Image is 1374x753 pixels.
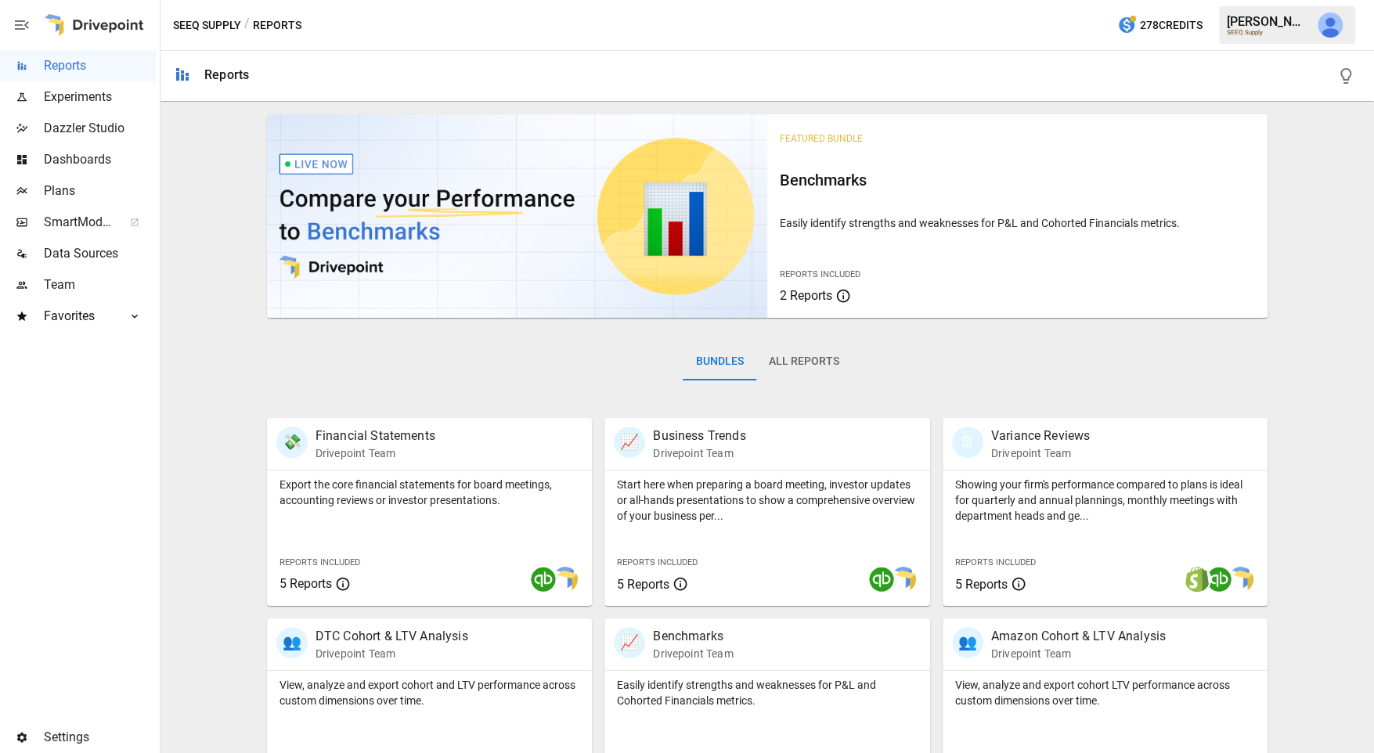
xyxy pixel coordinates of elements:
[952,427,983,458] div: 🗓
[44,88,157,106] span: Experiments
[1318,13,1343,38] img: Derek Yimoyines
[44,182,157,200] span: Plans
[44,728,157,747] span: Settings
[952,627,983,658] div: 👥
[756,343,851,380] button: All Reports
[279,477,579,508] p: Export the core financial statements for board meetings, accounting reviews or investor presentat...
[1308,3,1352,47] button: Derek Yimoyines
[44,213,113,232] span: SmartModel
[617,557,698,567] span: Reports Included
[44,119,157,138] span: Dazzler Studio
[780,133,863,144] span: Featured Bundle
[173,16,241,35] button: SEEQ Supply
[780,215,1255,231] p: Easily identify strengths and weaknesses for P&L and Cohorted Financials metrics.
[279,557,360,567] span: Reports Included
[1111,11,1209,40] button: 278Credits
[44,307,113,326] span: Favorites
[891,567,916,592] img: smart model
[44,244,157,263] span: Data Sources
[991,627,1166,646] p: Amazon Cohort & LTV Analysis
[44,276,157,294] span: Team
[955,477,1255,524] p: Showing your firm's performance compared to plans is ideal for quarterly and annual plannings, mo...
[653,627,733,646] p: Benchmarks
[780,288,832,303] span: 2 Reports
[617,577,669,592] span: 5 Reports
[1227,14,1308,29] div: [PERSON_NAME]
[531,567,556,592] img: quickbooks
[991,646,1166,661] p: Drivepoint Team
[316,445,435,461] p: Drivepoint Team
[44,56,157,75] span: Reports
[267,114,767,318] img: video thumbnail
[112,211,123,230] span: ™
[991,445,1090,461] p: Drivepoint Team
[653,427,745,445] p: Business Trends
[276,627,308,658] div: 👥
[1140,16,1203,35] span: 278 Credits
[1206,567,1232,592] img: quickbooks
[617,677,917,708] p: Easily identify strengths and weaknesses for P&L and Cohorted Financials metrics.
[614,627,645,658] div: 📈
[316,427,435,445] p: Financial Statements
[316,646,468,661] p: Drivepoint Team
[780,269,860,279] span: Reports Included
[44,150,157,169] span: Dashboards
[653,646,733,661] p: Drivepoint Team
[1228,567,1253,592] img: smart model
[991,427,1090,445] p: Variance Reviews
[244,16,250,35] div: /
[955,577,1008,592] span: 5 Reports
[780,168,1255,193] h6: Benchmarks
[955,557,1036,567] span: Reports Included
[279,576,332,591] span: 5 Reports
[653,445,745,461] p: Drivepoint Team
[869,567,894,592] img: quickbooks
[683,343,756,380] button: Bundles
[1227,29,1308,36] div: SEEQ Supply
[204,67,249,82] div: Reports
[276,427,308,458] div: 💸
[279,677,579,708] p: View, analyze and export cohort and LTV performance across custom dimensions over time.
[553,567,578,592] img: smart model
[316,627,468,646] p: DTC Cohort & LTV Analysis
[955,677,1255,708] p: View, analyze and export cohort LTV performance across custom dimensions over time.
[1185,567,1210,592] img: shopify
[617,477,917,524] p: Start here when preparing a board meeting, investor updates or all-hands presentations to show a ...
[614,427,645,458] div: 📈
